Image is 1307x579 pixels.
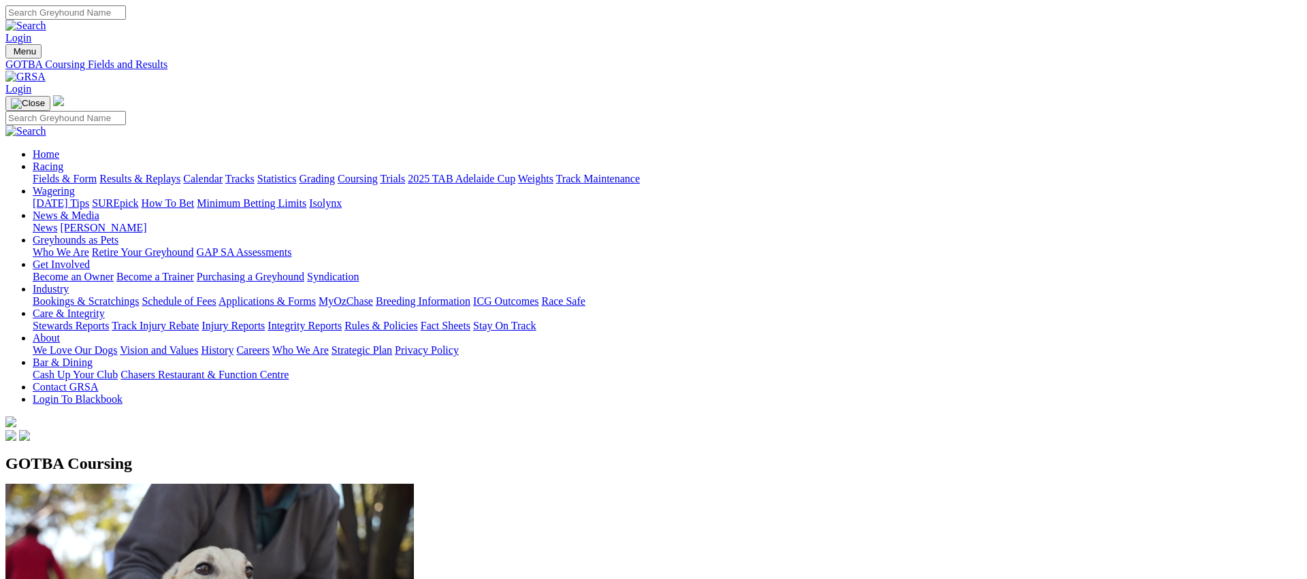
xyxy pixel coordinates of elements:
[5,71,46,83] img: GRSA
[19,430,30,441] img: twitter.svg
[33,369,118,380] a: Cash Up Your Club
[33,222,57,233] a: News
[33,197,1302,210] div: Wagering
[112,320,199,331] a: Track Injury Rebate
[5,125,46,137] img: Search
[33,332,60,344] a: About
[33,210,99,221] a: News & Media
[5,44,42,59] button: Toggle navigation
[116,271,194,282] a: Become a Trainer
[142,295,216,307] a: Schedule of Fees
[332,344,392,356] a: Strategic Plan
[201,344,233,356] a: History
[408,173,515,184] a: 2025 TAB Adelaide Cup
[33,185,75,197] a: Wagering
[197,271,304,282] a: Purchasing a Greyhound
[5,59,1302,71] a: GOTBA Coursing Fields and Results
[92,246,194,258] a: Retire Your Greyhound
[5,111,126,125] input: Search
[395,344,459,356] a: Privacy Policy
[5,20,46,32] img: Search
[33,222,1302,234] div: News & Media
[5,416,16,427] img: logo-grsa-white.png
[33,271,114,282] a: Become an Owner
[5,32,31,44] a: Login
[33,357,93,368] a: Bar & Dining
[33,246,1302,259] div: Greyhounds as Pets
[5,96,50,111] button: Toggle navigation
[33,295,139,307] a: Bookings & Scratchings
[33,271,1302,283] div: Get Involved
[201,320,265,331] a: Injury Reports
[272,344,329,356] a: Who We Are
[183,173,223,184] a: Calendar
[421,320,470,331] a: Fact Sheets
[473,320,536,331] a: Stay On Track
[5,83,31,95] a: Login
[307,271,359,282] a: Syndication
[33,344,1302,357] div: About
[5,430,16,441] img: facebook.svg
[99,173,180,184] a: Results & Replays
[33,197,89,209] a: [DATE] Tips
[33,148,59,160] a: Home
[556,173,640,184] a: Track Maintenance
[33,246,89,258] a: Who We Are
[33,173,97,184] a: Fields & Form
[236,344,270,356] a: Careers
[53,95,64,106] img: logo-grsa-white.png
[197,197,306,209] a: Minimum Betting Limits
[33,234,118,246] a: Greyhounds as Pets
[33,381,98,393] a: Contact GRSA
[518,173,553,184] a: Weights
[33,283,69,295] a: Industry
[142,197,195,209] a: How To Bet
[268,320,342,331] a: Integrity Reports
[300,173,335,184] a: Grading
[5,5,126,20] input: Search
[92,197,138,209] a: SUREpick
[380,173,405,184] a: Trials
[473,295,538,307] a: ICG Outcomes
[33,393,123,405] a: Login To Blackbook
[14,46,36,56] span: Menu
[33,259,90,270] a: Get Involved
[33,320,109,331] a: Stewards Reports
[33,173,1302,185] div: Racing
[338,173,378,184] a: Coursing
[225,173,255,184] a: Tracks
[120,344,198,356] a: Vision and Values
[33,369,1302,381] div: Bar & Dining
[120,369,289,380] a: Chasers Restaurant & Function Centre
[33,295,1302,308] div: Industry
[11,98,45,109] img: Close
[541,295,585,307] a: Race Safe
[33,344,117,356] a: We Love Our Dogs
[344,320,418,331] a: Rules & Policies
[319,295,373,307] a: MyOzChase
[60,222,146,233] a: [PERSON_NAME]
[197,246,292,258] a: GAP SA Assessments
[33,161,63,172] a: Racing
[309,197,342,209] a: Isolynx
[33,308,105,319] a: Care & Integrity
[219,295,316,307] a: Applications & Forms
[33,320,1302,332] div: Care & Integrity
[376,295,470,307] a: Breeding Information
[257,173,297,184] a: Statistics
[5,454,132,472] span: GOTBA Coursing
